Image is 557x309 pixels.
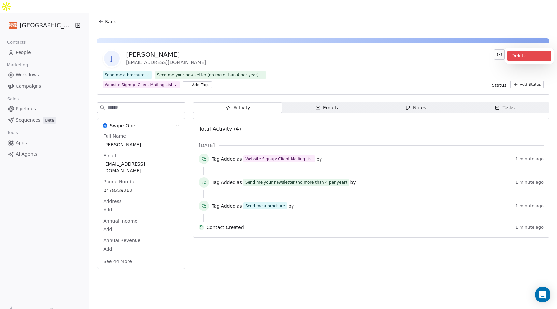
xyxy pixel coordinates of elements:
button: Add Tags [183,81,212,88]
div: Website Signup: Client Mailing List [105,82,172,88]
a: Workflows [5,70,84,80]
button: Back [94,16,120,27]
a: People [5,47,84,58]
span: Back [105,18,116,25]
span: Apps [16,139,27,146]
a: SequencesBeta [5,115,84,126]
button: Add Status [510,81,544,88]
div: Notes [405,104,426,111]
span: Address [102,198,123,205]
span: Sales [5,94,21,104]
span: 1 minute ago [515,203,544,209]
span: Add [103,246,179,252]
div: Send me a brochure [105,72,144,78]
span: Annual Revenue [102,237,142,244]
img: melbourne-playback-logo-reversed%20med.jpg [9,22,17,29]
span: Full Name [102,133,127,139]
span: as [237,156,242,162]
span: Add [103,207,179,213]
span: Contacts [4,38,29,47]
span: 0478239262 [103,187,179,193]
span: Swipe One [110,122,135,129]
span: as [237,203,242,209]
div: Send me your newsletter (no more than 4 per year) [245,179,347,185]
a: AI Agents [5,149,84,160]
span: People [16,49,31,56]
span: 1 minute ago [515,180,544,185]
div: Send me a brochure [245,203,285,209]
span: by [288,203,294,209]
span: Campaigns [16,83,41,90]
div: Send me your newsletter (no more than 4 per year) [157,72,259,78]
span: J [104,51,120,66]
span: Sequences [16,117,40,124]
span: [DATE] [199,142,215,148]
a: Campaigns [5,81,84,92]
div: Emails [315,104,338,111]
div: [PERSON_NAME] [126,50,215,59]
span: Status: [492,82,508,88]
span: Pipelines [16,105,36,112]
span: Tag Added [212,179,236,186]
span: Tag Added [212,203,236,209]
span: [EMAIL_ADDRESS][DOMAIN_NAME] [103,161,179,174]
span: Contact Created [207,224,513,231]
span: Beta [43,117,56,124]
span: as [237,179,242,186]
span: Total Activity (4) [199,126,241,132]
span: Marketing [4,60,31,70]
span: [PERSON_NAME] [103,141,179,148]
div: Open Intercom Messenger [535,287,550,302]
div: Tasks [495,104,515,111]
div: [EMAIL_ADDRESS][DOMAIN_NAME] [126,59,215,67]
span: Email [102,152,117,159]
span: by [350,179,356,186]
span: Tools [5,128,21,138]
div: Swipe OneSwipe One [97,133,185,269]
div: Delete [507,51,551,61]
button: Swipe OneSwipe One [97,118,185,133]
span: 1 minute ago [515,225,544,230]
span: 1 minute ago [515,156,544,162]
span: Workflows [16,71,39,78]
span: AI Agents [16,151,37,158]
span: Annual Income [102,218,139,224]
a: Apps [5,137,84,148]
span: [GEOGRAPHIC_DATA] [20,21,73,30]
div: Website Signup: Client Mailing List [245,156,313,162]
img: Swipe One [103,123,107,128]
button: [GEOGRAPHIC_DATA] [8,20,70,31]
span: Add [103,226,179,233]
span: Phone Number [102,178,138,185]
a: Pipelines [5,103,84,114]
span: Tag Added [212,156,236,162]
span: by [316,156,322,162]
button: See 44 More [99,255,136,267]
